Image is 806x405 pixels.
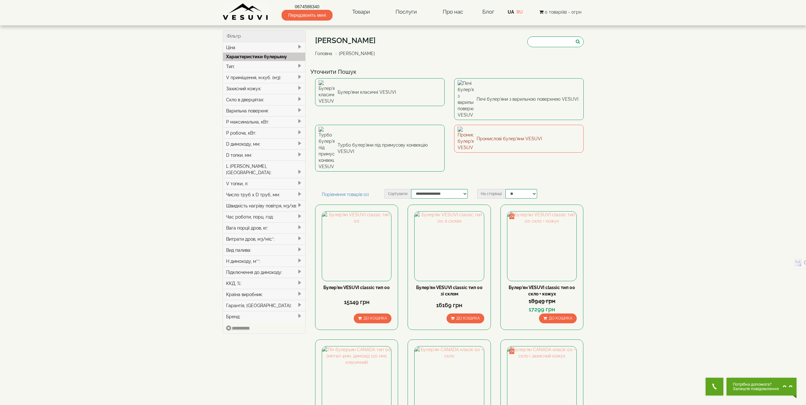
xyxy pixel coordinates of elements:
li: [PERSON_NAME] [333,50,375,57]
div: Гарантія, [GEOGRAPHIC_DATA]: [223,300,306,311]
label: Сортувати: [384,189,411,199]
div: L [PERSON_NAME], [GEOGRAPHIC_DATA]: [223,161,306,178]
div: Характеристики булерьяну [223,53,306,61]
div: Швидкість нагріву повітря, м3/хв: [223,200,306,211]
div: Тип: [223,61,306,72]
div: Фільтр [223,30,306,42]
div: D димоходу, мм: [223,138,306,149]
div: Вид палива: [223,244,306,256]
img: Промислові булер'яни VESUVI [458,127,473,151]
img: gift [509,348,515,354]
div: 16169 грн [414,301,484,309]
span: До кошика [456,316,480,320]
div: 15149 грн [322,298,391,306]
a: Про нас [436,5,469,19]
div: Підключення до димоходу: [223,267,306,278]
div: Вага порції дров, кг: [223,222,306,233]
div: ККД, %: [223,278,306,289]
a: Промислові булер'яни VESUVI Промислові булер'яни VESUVI [454,125,584,153]
button: 0 товар(ів) - 0грн [537,9,583,16]
img: Печі булер'яни з варильною поверхнею VESUVI [458,80,473,118]
button: До кошика [447,313,484,323]
a: RU [517,9,523,15]
a: Товари [346,5,376,19]
div: Варильна поверхня: [223,105,306,116]
a: Послуги [389,5,423,19]
a: Булер'ян VESUVI classic тип 00 скло + кожух [509,285,575,296]
div: D топки, мм: [223,149,306,161]
span: 0 товар(ів) - 0грн [545,9,581,15]
div: 18949 грн [507,297,577,305]
a: Головна [315,51,332,56]
button: Get Call button [706,378,723,396]
div: Країна виробник: [223,289,306,300]
a: Турбо булер'яни під примусову конвекцію VESUVI Турбо булер'яни під примусову конвекцію VESUVI [315,125,445,172]
button: До кошика [539,313,577,323]
img: Турбо булер'яни під примусову конвекцію VESUVI [319,127,334,170]
div: P робоча, кВт: [223,127,306,138]
a: Булер'яни класичні VESUVI Булер'яни класичні VESUVI [315,78,445,106]
button: До кошика [354,313,391,323]
h1: [PERSON_NAME] [315,36,380,45]
span: Потрібна допомога? [733,382,779,387]
span: Передзвоніть мені [282,10,333,21]
div: Скло в дверцятах: [223,94,306,105]
div: 17299 грн [507,305,577,313]
div: Число труб x D труб, мм: [223,189,306,200]
a: Печі булер'яни з варильною поверхнею VESUVI Печі булер'яни з варильною поверхнею VESUVI [454,78,584,120]
div: H димоходу, м**: [223,256,306,267]
button: Chat button [727,378,796,396]
img: Булер'ян VESUVI classic тип 00 [322,212,391,281]
div: V приміщення, м.куб. (м3): [223,72,306,83]
img: gift [509,213,515,219]
a: Булер'ян VESUVI classic тип 00 зі склом [416,285,483,296]
span: Залиште повідомлення [733,387,779,391]
a: Порівняння товарів (0) [315,189,376,200]
a: Булер'ян VESUVI classic тип 00 [323,285,390,290]
a: UA [508,9,514,15]
div: P максимальна, кВт: [223,116,306,127]
img: Булер'яни класичні VESUVI [319,80,334,104]
span: До кошика [549,316,572,320]
div: V топки, л: [223,178,306,189]
div: Захисний кожух: [223,83,306,94]
a: Блог [482,9,494,15]
a: 0674586340 [282,3,333,10]
span: До кошика [364,316,387,320]
div: Ціна [223,42,306,53]
img: Булер'ян VESUVI classic тип 00 скло + кожух [507,212,576,281]
div: Витрати дров, м3/міс*: [223,233,306,244]
img: Булер'ян VESUVI classic тип 00 зі склом [415,212,484,281]
h4: Уточнити Пошук [310,69,588,75]
label: На сторінці: [477,189,505,199]
div: Бренд: [223,311,306,322]
div: Час роботи, порц. год: [223,211,306,222]
img: Завод VESUVI [223,3,269,21]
